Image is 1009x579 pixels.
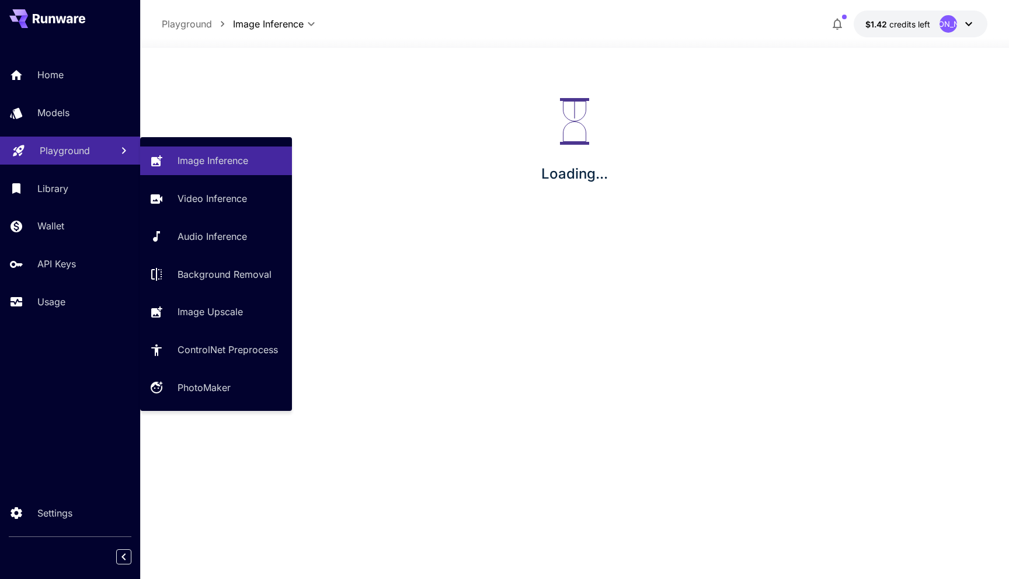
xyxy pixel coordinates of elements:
[162,17,212,31] p: Playground
[178,343,278,357] p: ControlNet Preprocess
[140,336,292,364] a: ControlNet Preprocess
[889,19,930,29] span: credits left
[140,184,292,213] a: Video Inference
[37,68,64,82] p: Home
[541,163,608,184] p: Loading...
[865,18,930,30] div: $1.41786
[854,11,987,37] button: $1.41786
[865,19,889,29] span: $1.42
[178,267,272,281] p: Background Removal
[178,154,248,168] p: Image Inference
[37,106,69,120] p: Models
[37,182,68,196] p: Library
[37,295,65,309] p: Usage
[37,257,76,271] p: API Keys
[162,17,233,31] nav: breadcrumb
[233,17,304,31] span: Image Inference
[178,305,243,319] p: Image Upscale
[140,147,292,175] a: Image Inference
[125,546,140,567] div: Collapse sidebar
[940,15,957,33] div: [PERSON_NAME]
[140,298,292,326] a: Image Upscale
[178,229,247,243] p: Audio Inference
[178,191,247,205] p: Video Inference
[37,506,72,520] p: Settings
[37,219,64,233] p: Wallet
[178,381,231,395] p: PhotoMaker
[140,374,292,402] a: PhotoMaker
[140,222,292,251] a: Audio Inference
[116,549,131,564] button: Collapse sidebar
[140,260,292,288] a: Background Removal
[40,144,90,158] p: Playground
